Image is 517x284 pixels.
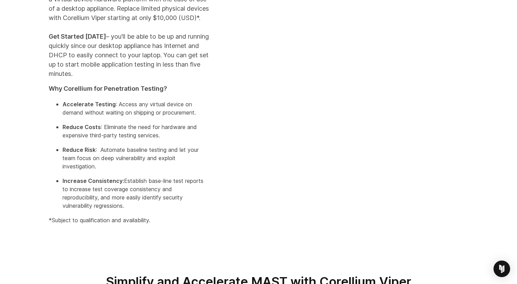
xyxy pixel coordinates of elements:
p: : Automate baseline testing and let your team focus on deep vulnerability and exploit investigation. [63,146,209,170]
p: *Subject to qualification and availability. [49,216,209,224]
strong: Reduce Costs [63,124,101,130]
strong: Get Started [DATE] [49,33,106,40]
strong: Why Corellium for Penetration Testing? [49,85,167,92]
strong: Increase Consistency: [63,177,124,184]
p: : Access any virtual device on demand without waiting on shipping or procurement. [63,100,209,117]
strong: Reduce Risk [63,146,96,153]
p: Establish base-line test reports to increase test coverage consistency and reproducibility, and m... [63,177,209,210]
p: : Eliminate the need for hardware and expensive third-party testing services. [63,123,209,139]
strong: Accelerate Testing [63,101,116,108]
div: Open Intercom Messenger [494,261,510,277]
